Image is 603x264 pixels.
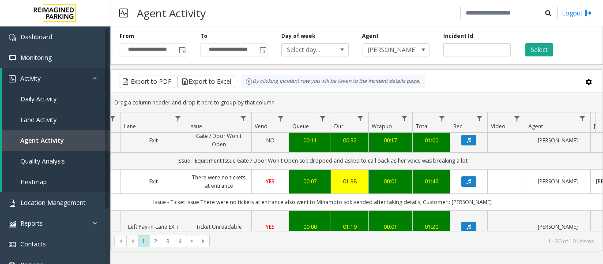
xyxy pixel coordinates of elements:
button: Export to PDF [120,75,175,88]
button: Select [525,43,553,56]
a: Left Pay-in-Lane EXIT [126,223,181,231]
span: Monitoring [20,53,52,62]
span: Lane [124,123,136,130]
a: Exit [126,136,181,145]
a: Heatmap [2,171,110,192]
span: Page 3 [162,235,174,247]
img: 'icon' [9,220,16,227]
a: Queue Filter Menu [317,112,329,124]
span: Page 1 [138,235,150,247]
span: Daily Activity [20,95,57,103]
button: Export to Excel [177,75,235,88]
div: By clicking Incident row you will be taken to the incident details page. [241,75,425,88]
div: Drag a column header and drop it here to group by that column [111,95,603,110]
a: Wrapup Filter Menu [399,112,411,124]
a: Rec. Filter Menu [474,112,486,124]
span: Rec. [453,123,464,130]
a: Quality Analysis [2,151,110,171]
img: infoIcon.svg [245,78,253,85]
a: 01:38 [336,177,363,186]
label: Day of week [281,32,316,40]
span: Quality Analysis [20,157,65,165]
span: NO [266,137,275,144]
a: Video Filter Menu [511,112,523,124]
div: 00:00 [294,223,325,231]
div: Data table [111,112,603,231]
a: Activity [2,68,110,89]
span: Vend [255,123,268,130]
a: 00:01 [374,223,407,231]
span: Lane Activity [20,115,57,124]
a: Gate / Door Won't Open [192,132,246,149]
a: There were no tickets at entrance [192,173,246,190]
a: Agent Filter Menu [577,112,588,124]
span: Page 2 [150,235,162,247]
a: [PERSON_NAME] [531,136,585,145]
a: Ticket Unreadable [192,223,246,231]
img: 'icon' [9,55,16,62]
span: Go to the next page [188,238,196,245]
a: 00:32 [336,136,363,145]
a: Dur Filter Menu [354,112,366,124]
a: Logout [562,8,592,18]
div: 00:17 [374,136,407,145]
a: Daily Activity [2,89,110,109]
span: YES [266,178,275,185]
a: Issue Filter Menu [237,112,249,124]
span: Go to the last page [198,235,210,247]
span: Contacts [20,240,46,248]
a: Exit [126,177,181,186]
a: 01:46 [418,177,445,186]
a: NO [257,136,283,145]
a: Lane Filter Menu [172,112,184,124]
span: [PERSON_NAME] [362,44,416,56]
a: 00:01 [374,177,407,186]
img: 'icon' [9,200,16,207]
img: 'icon' [9,75,16,82]
a: Agent Activity [2,130,110,151]
span: Total [416,123,429,130]
a: 01:19 [336,223,363,231]
span: Video [491,123,505,130]
span: Select day... [282,44,335,56]
a: 00:07 [294,177,325,186]
a: YES [257,177,283,186]
label: Agent [362,32,379,40]
span: Dashboard [20,33,52,41]
img: logout [585,8,592,18]
kendo-pager-info: 1 - 30 of 101 items [215,238,594,245]
a: Location Filter Menu [107,112,119,124]
a: Vend Filter Menu [275,112,287,124]
div: 01:00 [418,136,445,145]
span: Heatmap [20,178,47,186]
a: 01:20 [418,223,445,231]
span: Page 4 [174,235,186,247]
label: To [200,32,207,40]
span: Agent Activity [20,136,64,145]
div: 00:11 [294,136,325,145]
a: Lane Activity [2,109,110,130]
a: [PERSON_NAME] [531,177,585,186]
a: YES [257,223,283,231]
img: 'icon' [9,34,16,41]
span: Toggle popup [177,44,187,56]
span: Wrapup [372,123,392,130]
span: Reports [20,219,43,227]
span: Location Management [20,198,86,207]
span: Go to the next page [186,235,198,247]
span: Queue [292,123,309,130]
label: Incident Id [443,32,473,40]
span: Activity [20,74,41,82]
span: YES [266,223,275,231]
span: Go to the last page [200,238,207,245]
h3: Agent Activity [132,2,210,24]
img: 'icon' [9,241,16,248]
